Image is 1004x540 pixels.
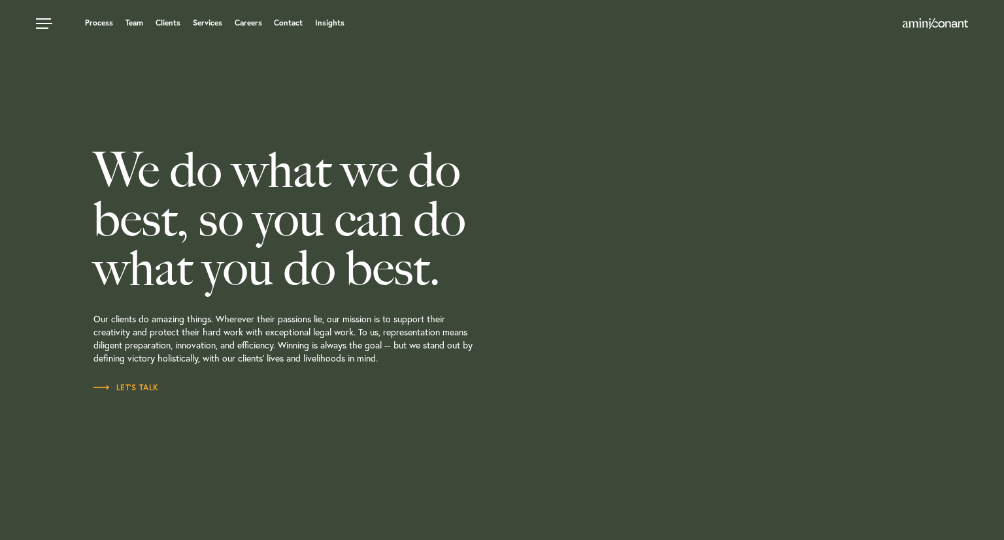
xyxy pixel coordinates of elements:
p: Our clients do amazing things. Wherever their passions lie, our mission is to support their creat... [93,293,576,381]
span: Let’s Talk [93,384,159,392]
h2: We do what we do best, so you can do what you do best. [93,146,576,293]
a: Clients [156,19,180,27]
a: Careers [235,19,262,27]
a: Insights [315,19,344,27]
a: Team [125,19,143,27]
a: Contact [274,19,303,27]
a: Let’s Talk [93,381,159,394]
a: Process [85,19,113,27]
img: Amini & Conant [903,18,968,29]
a: Services [193,19,222,27]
